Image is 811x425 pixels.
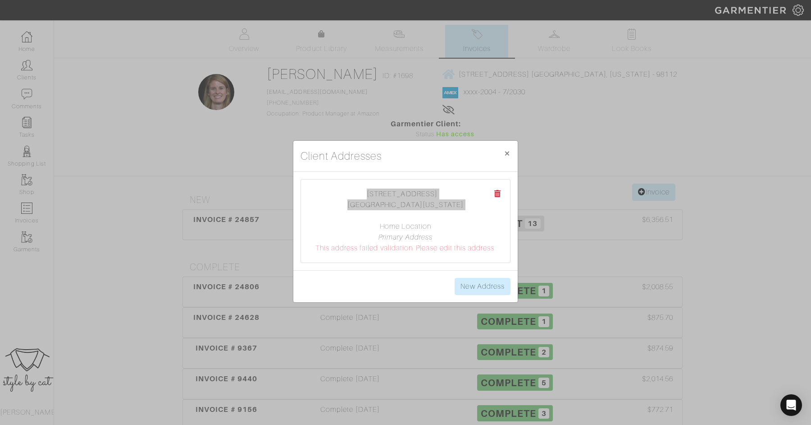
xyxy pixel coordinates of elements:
[310,243,501,254] div: This address failed validation. Please edit this address.
[301,148,382,164] h4: Client Addresses
[378,233,433,241] i: Primary Address
[504,147,510,159] span: ×
[310,189,501,254] center: [GEOGRAPHIC_DATA][US_STATE] Home Location
[367,190,437,198] a: [STREET_ADDRESS]
[780,394,802,416] div: Open Intercom Messenger
[455,278,510,295] a: New Address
